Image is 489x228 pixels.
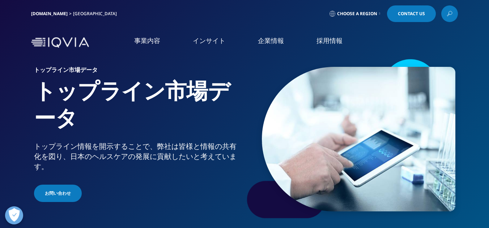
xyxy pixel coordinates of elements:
[398,12,425,16] span: Contact Us
[34,185,82,202] a: お問い合わせ
[73,11,120,17] div: [GEOGRAPHIC_DATA]
[262,67,455,211] img: 299_analyze-an-experiment-by-tablet.jpg
[92,25,458,60] nav: Primary
[45,190,71,197] span: お問い合わせ
[134,36,160,45] a: 事業内容
[337,11,377,17] span: Choose a Region
[34,67,242,77] h6: トップライン市場データ
[34,141,242,172] div: トップライン情報を開示することで、弊社は皆様と情報の共有化を図り、日本のヘルスケアの発展に貢献したいと考えています。
[193,36,225,45] a: インサイト
[316,36,343,45] a: 採用情報
[5,206,23,224] button: 優先設定センターを開く
[31,10,68,17] a: [DOMAIN_NAME]
[34,77,242,141] h1: トップライン市場データ
[387,5,436,22] a: Contact Us
[258,36,284,45] a: 企業情報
